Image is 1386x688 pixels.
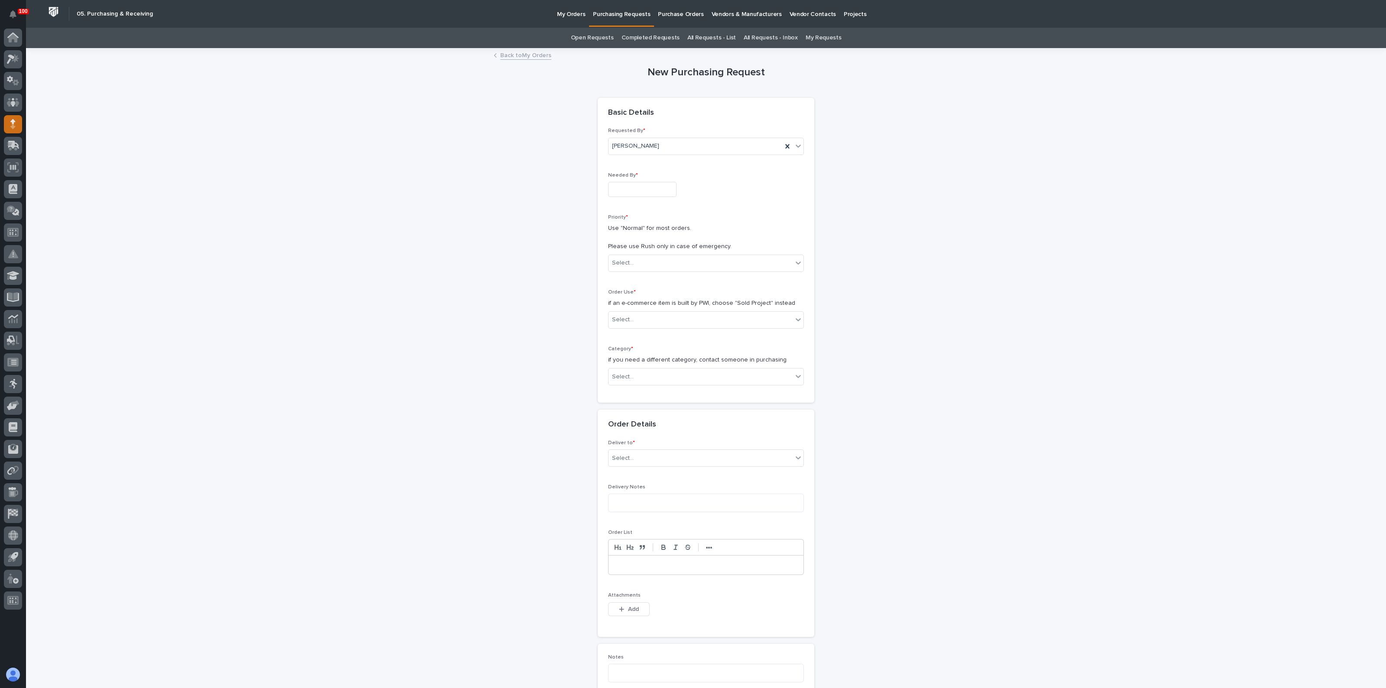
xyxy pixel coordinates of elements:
[11,10,22,24] div: Notifications100
[500,50,551,60] a: Back toMy Orders
[598,66,814,79] h1: New Purchasing Request
[571,28,614,48] a: Open Requests
[608,346,633,352] span: Category
[703,542,715,552] button: •••
[608,108,654,118] h2: Basic Details
[608,530,632,535] span: Order List
[4,665,22,684] button: users-avatar
[608,215,628,220] span: Priority
[612,454,634,463] div: Select...
[608,355,804,365] p: if you need a different category, contact someone in purchasing
[608,173,638,178] span: Needed By
[608,655,624,660] span: Notes
[687,28,736,48] a: All Requests - List
[612,315,634,324] div: Select...
[608,224,804,251] p: Use "Normal" for most orders. Please use Rush only in case of emergency.
[19,8,28,14] p: 100
[612,142,659,151] span: [PERSON_NAME]
[45,4,62,20] img: Workspace Logo
[608,593,641,598] span: Attachments
[608,299,804,308] p: if an e-commerce item is built by PWI, choose "Sold Project" instead
[608,485,645,490] span: Delivery Notes
[744,28,798,48] a: All Requests - Inbox
[706,544,712,551] strong: •••
[628,605,639,613] span: Add
[612,258,634,268] div: Select...
[4,5,22,23] button: Notifications
[622,28,680,48] a: Completed Requests
[77,10,153,18] h2: 05. Purchasing & Receiving
[608,602,650,616] button: Add
[612,372,634,381] div: Select...
[608,440,635,446] span: Deliver to
[806,28,842,48] a: My Requests
[608,420,656,430] h2: Order Details
[608,128,645,133] span: Requested By
[608,290,636,295] span: Order Use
